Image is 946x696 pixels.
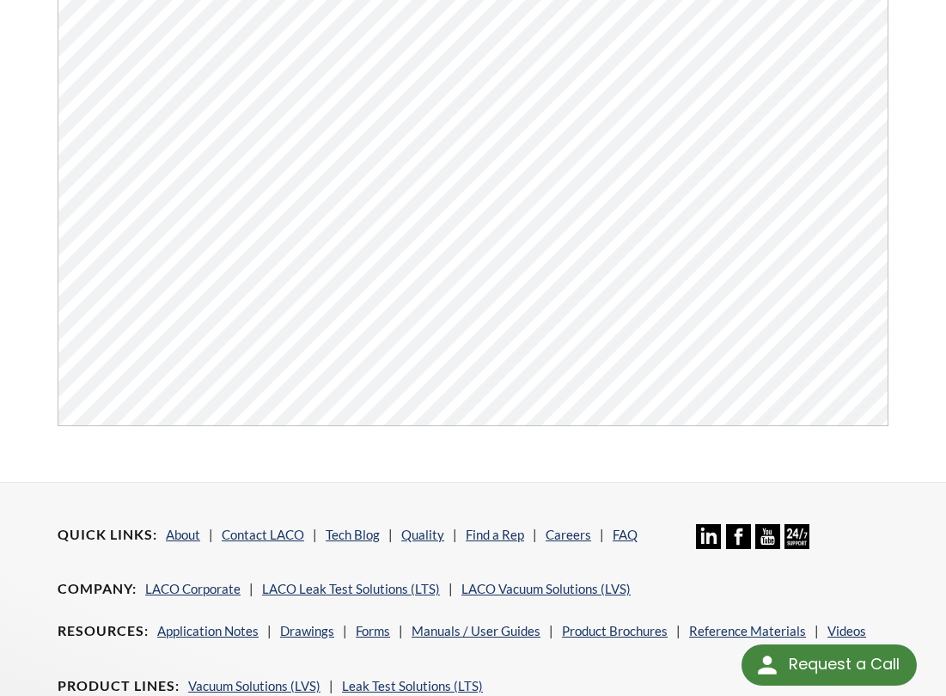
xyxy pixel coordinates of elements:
a: Quality [401,527,444,542]
h4: Quick Links [58,526,157,544]
a: About [166,527,200,542]
a: Manuals / User Guides [412,623,540,638]
a: Tech Blog [326,527,380,542]
a: Find a Rep [466,527,524,542]
a: 24/7 Support [784,536,809,552]
img: round button [754,651,781,679]
a: Forms [356,623,390,638]
a: Product Brochures [562,623,668,638]
a: Drawings [280,623,334,638]
a: Contact LACO [222,527,304,542]
a: LACO Vacuum Solutions (LVS) [461,581,631,596]
h4: Product Lines [58,677,180,695]
h4: Resources [58,622,149,640]
a: Application Notes [157,623,259,638]
img: 24/7 Support Icon [784,524,809,549]
a: Vacuum Solutions (LVS) [188,678,320,693]
a: Careers [546,527,591,542]
div: Request a Call [789,644,900,684]
a: LACO Corporate [145,581,241,596]
a: Reference Materials [689,623,806,638]
a: Leak Test Solutions (LTS) [342,678,483,693]
div: Request a Call [742,644,917,686]
h4: Company [58,580,137,598]
a: LACO Leak Test Solutions (LTS) [262,581,440,596]
a: FAQ [613,527,638,542]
